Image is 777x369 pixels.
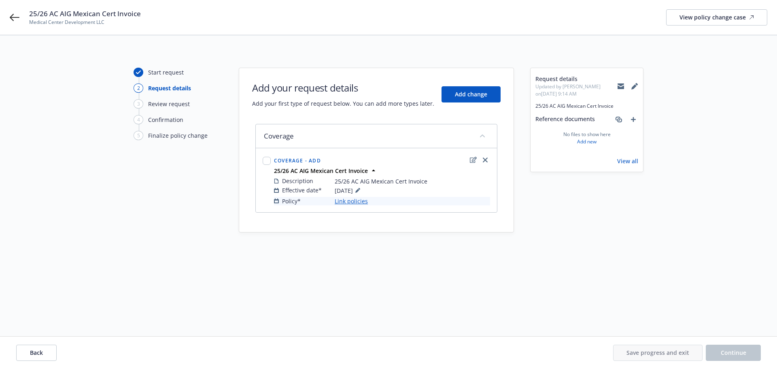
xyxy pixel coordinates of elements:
div: 2 [134,83,143,93]
button: Continue [706,345,761,361]
div: Finalize policy change [148,131,208,140]
span: 25/26 AC AIG Mexican Cert Invoice [335,177,427,186]
span: Back [30,349,43,356]
span: Policy* [282,197,301,205]
div: 3 [134,99,143,109]
span: Add your first type of request below. You can add more types later. [252,99,434,108]
h1: Add your request details [252,81,434,94]
a: Add new [577,138,597,145]
a: add [628,115,638,124]
span: 25/26 AC AIG Mexican Cert Invoice [29,9,141,19]
button: collapse content [476,129,489,142]
span: Save progress and exit [626,349,689,356]
span: Effective date* [282,186,322,194]
div: Review request [148,100,190,108]
div: 4 [134,115,143,124]
span: [DATE] [335,186,363,195]
a: Link policies [335,197,368,205]
div: View policy change case [679,10,754,25]
span: No files to show here [563,131,611,138]
a: edit [468,155,478,165]
button: Save progress and exit [613,345,703,361]
strong: 25/26 AC AIG Mexican Cert Invoice [274,167,368,175]
span: Description [282,177,313,185]
div: Confirmation [148,115,183,124]
span: Add change [455,90,487,98]
a: View all [617,157,638,165]
a: associate [614,115,624,124]
span: Updated by [PERSON_NAME] on [DATE] 9:14 AM [535,83,617,98]
a: View policy change case [666,9,767,26]
div: Start request [148,68,184,77]
a: close [480,155,490,165]
span: Reference documents [535,115,595,124]
div: Request details [148,84,191,92]
span: Medical Center Development LLC [29,19,141,26]
button: Back [16,345,57,361]
div: 5 [134,131,143,140]
span: Request details [535,75,617,83]
button: Add change [442,86,501,102]
span: 25/26 AC AIG Mexican Cert Invoice [535,102,638,110]
div: Coveragecollapse content [256,124,497,148]
span: Continue [721,349,746,356]
span: Coverage - Add [274,157,321,164]
span: Coverage [264,131,294,141]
